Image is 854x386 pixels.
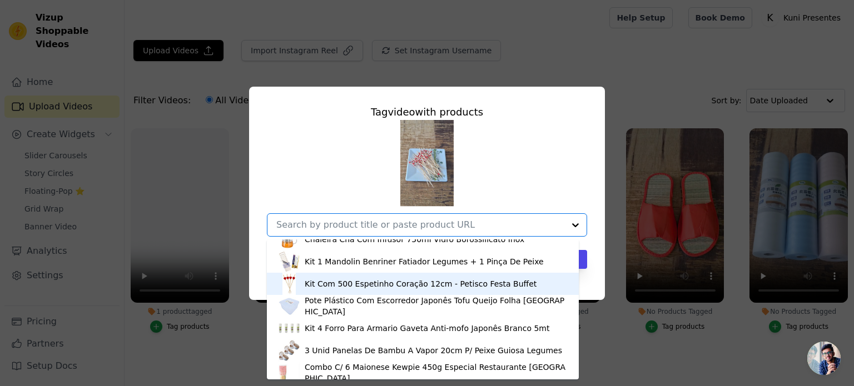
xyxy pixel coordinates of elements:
[267,104,587,120] div: Tag video with products
[278,317,300,339] img: product thumbnail
[305,278,537,289] div: Kit Com 500 Espetinho Coração 12cm - Petisco Festa Buffet
[276,219,564,230] input: Search by product title or paste product URL
[305,323,549,334] div: Kit 4 Forro Para Armario Gaveta Anti-mofo Japonês Branco 5mt
[400,120,454,209] img: tn-f9072fc26c074721b3788ac66c521eed.png
[807,342,841,375] div: Bate-papo aberto
[305,362,568,384] div: Combo C/ 6 Maionese Kewpie 450g Especial Restaurante [GEOGRAPHIC_DATA]
[278,295,300,317] img: product thumbnail
[278,362,300,384] img: product thumbnail
[305,234,524,245] div: Chaleira Chá Com Infusor 750ml Vidro Borossilicato Inox
[278,228,300,250] img: product thumbnail
[305,295,568,317] div: Pote Plástico Com Escorredor Japonês Tofu Queijo Folha [GEOGRAPHIC_DATA]
[305,345,562,356] div: 3 Unid Panelas De Bambu A Vapor 20cm P/ Peixe Guiosa Legumes
[278,250,300,273] img: product thumbnail
[305,256,544,267] div: Kit 1 Mandolin Benriner Fatiador Legumes + 1 Pinça De Peixe
[278,339,300,362] img: product thumbnail
[278,273,300,295] img: product thumbnail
